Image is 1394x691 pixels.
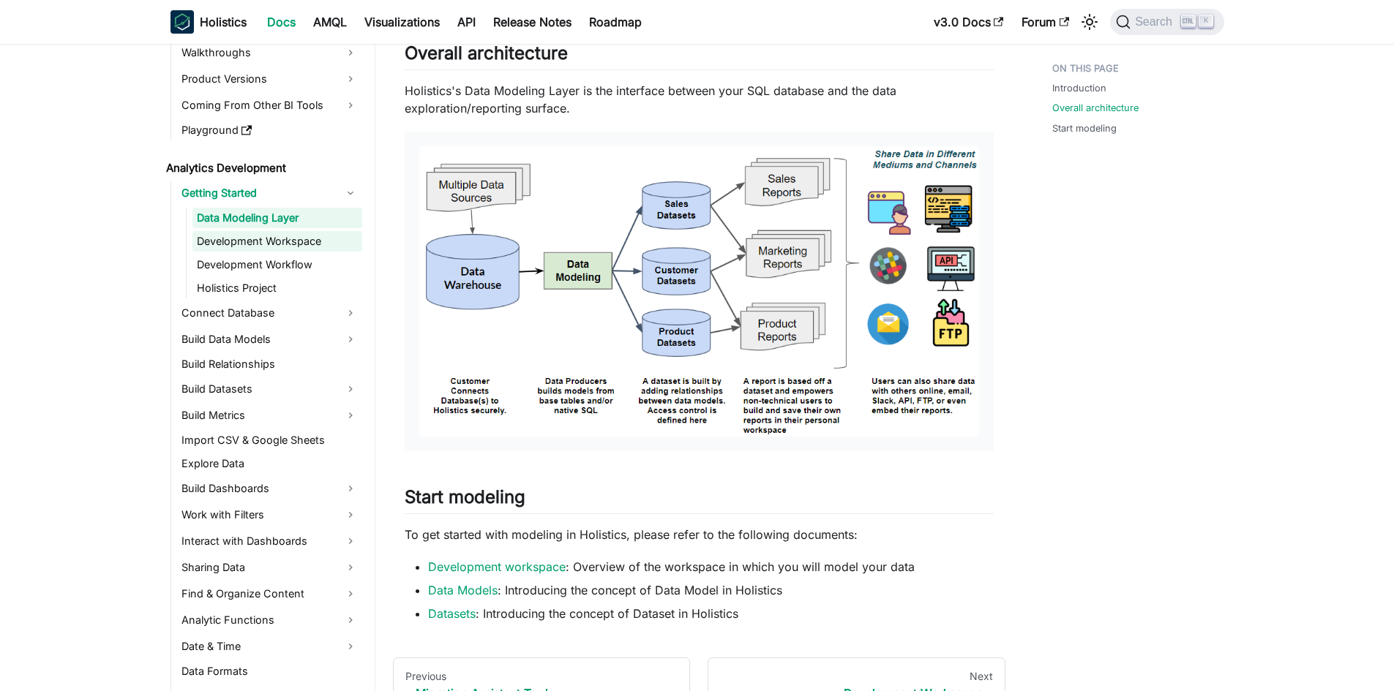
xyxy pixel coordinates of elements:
a: Start modeling [1052,121,1117,135]
a: Development Workspace [192,231,362,252]
div: Previous [405,670,678,683]
a: Overall architecture [1052,101,1139,115]
a: Find & Organize Content [177,582,362,605]
li: : Overview of the workspace in which you will model your data [428,558,994,575]
p: Holistics's Data Modeling Layer is the interface between your SQL database and the data explorati... [405,82,994,117]
a: Data Models [428,583,498,597]
a: Release Notes [484,10,580,34]
div: Next [720,670,993,683]
a: Connect Database [177,301,362,325]
a: Holistics Project [192,278,362,298]
a: Sharing Data [177,556,362,579]
button: Switch between dark and light mode (currently light mode) [1078,10,1101,34]
a: v3.0 Docs [925,10,1013,34]
a: Build Dashboards [177,477,362,500]
a: Build Datasets [177,377,362,401]
button: Search (Ctrl+K) [1110,9,1224,35]
a: AMQL [304,10,356,34]
nav: Docs sidebar [156,44,375,691]
span: Search [1131,15,1181,29]
a: Development Workflow [192,254,362,275]
a: Product Versions [177,67,362,91]
a: Data Formats [177,661,362,681]
a: Playground [177,120,362,140]
h2: Overall architecture [405,42,994,70]
a: Build Data Models [177,328,362,351]
li: : Introducing the concept of Data Model in Holistics [428,581,994,599]
a: Datasets [428,606,476,621]
a: Analytic Functions [177,608,362,632]
a: Explore Data [177,453,362,474]
a: Interact with Dashboards [177,529,362,553]
a: Walkthroughs [177,41,362,64]
a: API [449,10,484,34]
b: Holistics [200,13,247,31]
a: Import CSV & Google Sheets [177,430,362,450]
a: Visualizations [356,10,449,34]
a: Introduction [1052,81,1106,95]
a: Development workspace [428,559,566,574]
a: Docs [258,10,304,34]
a: Date & Time [177,635,362,658]
a: Data Modeling Layer [192,208,362,228]
h2: Start modeling [405,486,994,514]
kbd: K [1199,15,1213,28]
a: Forum [1013,10,1078,34]
img: Data Workflow [419,146,979,437]
a: Roadmap [580,10,651,34]
a: Coming From Other BI Tools [177,94,362,117]
a: Work with Filters [177,503,362,526]
img: Holistics [170,10,194,34]
a: Build Metrics [177,404,362,427]
p: To get started with modeling in Holistics, please refer to the following documents: [405,526,994,543]
a: HolisticsHolistics [170,10,247,34]
a: Getting Started [177,181,362,205]
a: Analytics Development [162,158,362,178]
a: Build Relationships [177,354,362,374]
li: : Introducing the concept of Dataset in Holistics [428,605,994,622]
